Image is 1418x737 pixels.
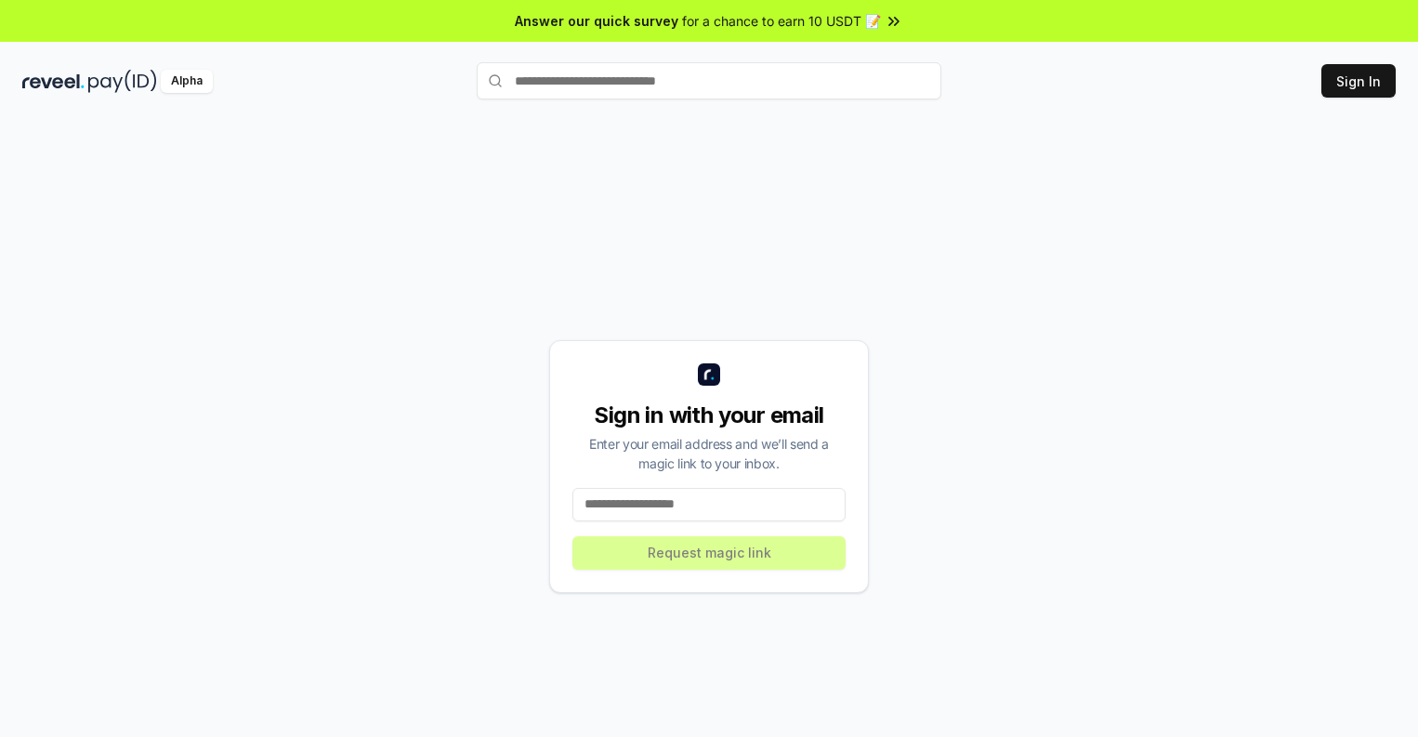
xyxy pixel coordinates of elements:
[572,434,846,473] div: Enter your email address and we’ll send a magic link to your inbox.
[161,70,213,93] div: Alpha
[515,11,678,31] span: Answer our quick survey
[682,11,881,31] span: for a chance to earn 10 USDT 📝
[22,70,85,93] img: reveel_dark
[88,70,157,93] img: pay_id
[1321,64,1396,98] button: Sign In
[698,363,720,386] img: logo_small
[572,401,846,430] div: Sign in with your email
